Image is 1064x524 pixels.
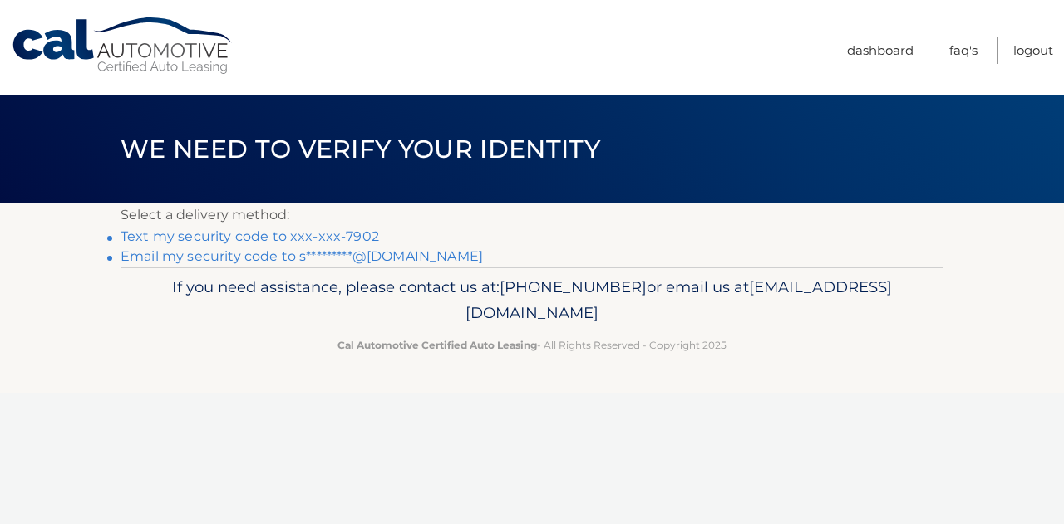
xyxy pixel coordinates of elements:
[121,203,943,227] p: Select a delivery method:
[121,228,379,244] a: Text my security code to xxx-xxx-7902
[500,277,647,296] span: [PHONE_NUMBER]
[121,134,600,164] span: We need to verify your identity
[11,17,235,76] a: Cal Automotive
[337,339,537,351] strong: Cal Automotive Certified Auto Leasing
[131,274,933,327] p: If you need assistance, please contact us at: or email us at
[1013,37,1053,64] a: Logout
[121,248,483,264] a: Email my security code to s*********@[DOMAIN_NAME]
[949,37,978,64] a: FAQ's
[131,336,933,354] p: - All Rights Reserved - Copyright 2025
[847,37,914,64] a: Dashboard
